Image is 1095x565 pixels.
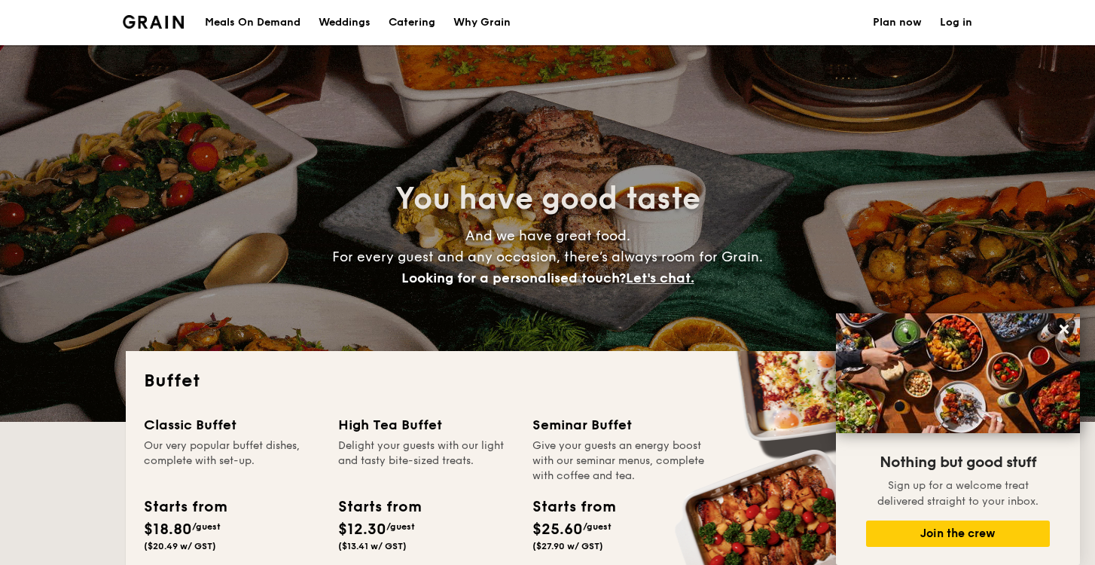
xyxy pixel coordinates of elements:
span: Sign up for a welcome treat delivered straight to your inbox. [877,479,1039,508]
span: $12.30 [338,521,386,539]
div: Starts from [338,496,420,518]
span: Let's chat. [626,270,694,286]
span: /guest [386,521,415,532]
div: Our very popular buffet dishes, complete with set-up. [144,438,320,484]
button: Join the crew [866,521,1050,547]
div: Starts from [532,496,615,518]
div: Classic Buffet [144,414,320,435]
span: $18.80 [144,521,192,539]
div: Starts from [144,496,226,518]
img: Grain [123,15,184,29]
span: ($13.41 w/ GST) [338,541,407,551]
span: ($27.90 w/ GST) [532,541,603,551]
span: $25.60 [532,521,583,539]
img: DSC07876-Edit02-Large.jpeg [836,313,1080,433]
div: Seminar Buffet [532,414,709,435]
span: Nothing but good stuff [880,454,1036,472]
div: Give your guests an energy boost with our seminar menus, complete with coffee and tea. [532,438,709,484]
span: /guest [583,521,612,532]
div: Delight your guests with our light and tasty bite-sized treats. [338,438,514,484]
span: ($20.49 w/ GST) [144,541,216,551]
span: /guest [192,521,221,532]
a: Logotype [123,15,184,29]
h2: Buffet [144,369,951,393]
button: Close [1052,317,1076,341]
div: High Tea Buffet [338,414,514,435]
